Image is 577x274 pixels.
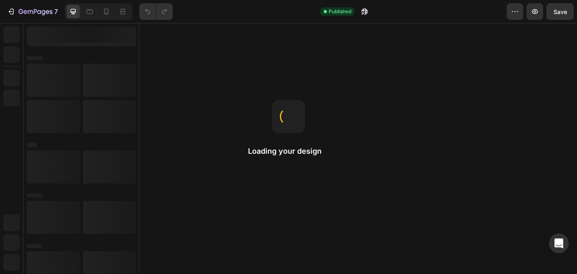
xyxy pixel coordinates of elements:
[3,3,62,20] button: 7
[553,8,567,15] span: Save
[546,3,574,20] button: Save
[248,146,329,156] h2: Loading your design
[139,3,173,20] div: Undo/Redo
[54,7,58,17] p: 7
[329,8,351,15] span: Published
[549,233,569,253] div: Open Intercom Messenger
